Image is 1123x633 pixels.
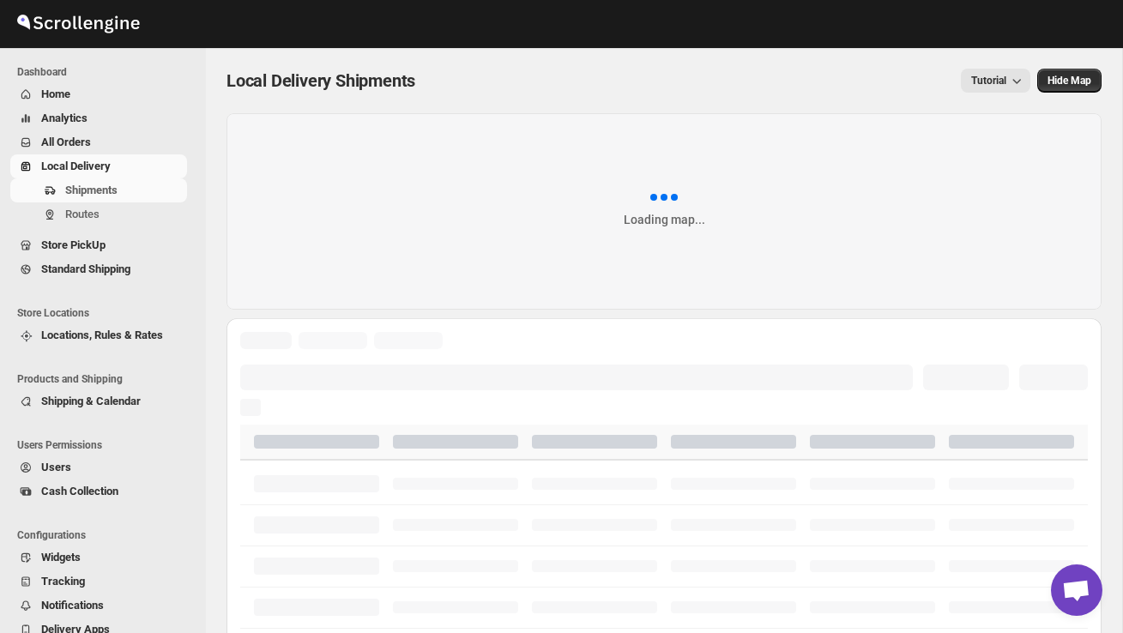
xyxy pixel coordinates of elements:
button: Locations, Rules & Rates [10,323,187,347]
span: Locations, Rules & Rates [41,329,163,341]
span: Tracking [41,575,85,588]
span: Home [41,87,70,100]
div: Open chat [1051,564,1102,616]
button: Analytics [10,106,187,130]
span: Widgets [41,551,81,564]
button: Cash Collection [10,479,187,503]
button: Notifications [10,594,187,618]
span: Tutorial [971,75,1006,87]
button: Home [10,82,187,106]
span: Users Permissions [17,438,194,452]
span: Dashboard [17,65,194,79]
span: Users [41,461,71,473]
button: Shipments [10,178,187,202]
button: Shipping & Calendar [10,389,187,413]
span: Store Locations [17,306,194,320]
span: Notifications [41,599,104,612]
span: Store PickUp [41,238,106,251]
div: Loading map... [624,211,705,228]
span: Routes [65,208,100,220]
button: Tutorial [961,69,1030,93]
span: Shipping & Calendar [41,395,141,407]
span: Configurations [17,528,194,542]
span: Local Delivery Shipments [226,70,415,91]
span: Cash Collection [41,485,118,497]
button: Widgets [10,546,187,570]
button: Routes [10,202,187,226]
span: All Orders [41,136,91,148]
button: All Orders [10,130,187,154]
span: Shipments [65,184,118,196]
span: Local Delivery [41,160,111,172]
button: Users [10,455,187,479]
button: Tracking [10,570,187,594]
span: Analytics [41,112,88,124]
span: Hide Map [1048,74,1091,87]
span: Standard Shipping [41,262,130,275]
button: Map action label [1037,69,1102,93]
span: Products and Shipping [17,372,194,386]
